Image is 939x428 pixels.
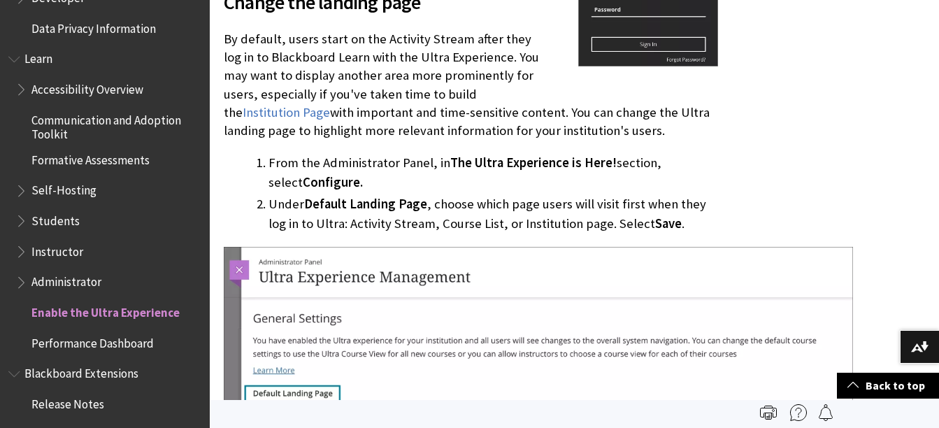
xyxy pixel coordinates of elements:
span: Instructor [31,240,83,259]
span: Students [31,209,80,228]
span: The Ultra Experience is Here! [450,155,617,171]
img: Print [760,404,777,421]
img: More help [790,404,807,421]
nav: Book outline for Blackboard Learn Help [8,48,201,355]
span: Performance Dashboard [31,331,154,350]
span: Accessibility Overview [31,78,143,97]
span: Save [655,215,682,231]
span: Administrator [31,271,101,290]
span: Communication and Adoption Toolkit [31,108,200,141]
span: Enable the Ultra Experience [31,301,180,320]
li: Under , choose which page users will visit first when they log in to Ultra: Activity Stream, Cour... [268,194,718,234]
span: Release Notes [31,392,104,411]
span: Learn [24,48,52,66]
span: Configure. [303,174,363,190]
span: Blackboard Extensions [24,362,138,381]
span: Data Privacy Information [31,17,156,36]
img: Follow this page [817,404,834,421]
span: Self-Hosting [31,179,96,198]
span: Formative Assessments [31,148,150,167]
p: By default, users start on the Activity Stream after they log in to Blackboard Learn with the Ult... [224,30,718,140]
a: Back to top [837,373,939,399]
span: Default Landing Page [304,196,427,212]
a: Institution Page [243,104,330,121]
li: From the Administrator Panel, in section, select [268,153,718,192]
